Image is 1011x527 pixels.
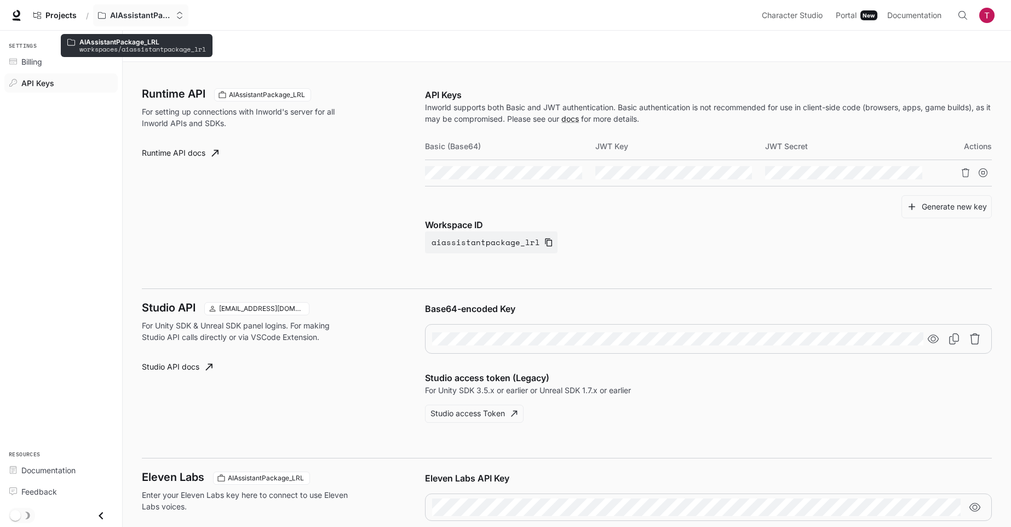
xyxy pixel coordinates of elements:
span: Portal [836,9,857,22]
span: Billing [21,56,42,67]
a: Runtime API docs [137,142,223,164]
p: For Unity SDK & Unreal SDK panel logins. For making Studio API calls directly or via VSCode Exten... [142,320,348,343]
h3: Eleven Labs [142,472,204,483]
span: Dark mode toggle [10,509,21,521]
span: Documentation [887,9,941,22]
button: aiassistantpackage_lrl [425,231,558,253]
span: AIAssistantPackage_LRL [223,473,308,483]
button: Generate new key [901,195,992,219]
img: User avatar [979,8,995,23]
span: Documentation [21,464,76,476]
button: Close drawer [89,505,113,527]
p: Eleven Labs API Key [425,472,992,485]
h3: Studio API [142,302,196,313]
th: JWT Secret [765,133,935,160]
div: / [82,10,93,21]
button: Open workspace menu [93,4,188,26]
a: Documentation [4,461,118,480]
span: Character Studio [762,9,823,22]
p: For setting up connections with Inworld's server for all Inworld APIs and SDKs. [142,106,348,129]
h3: Runtime API [142,88,205,99]
span: AIAssistantPackage_LRL [225,90,309,100]
p: API Keys [425,88,992,101]
p: For Unity SDK 3.5.x or earlier or Unreal SDK 1.7.x or earlier [425,384,992,396]
th: Basic (Base64) [425,133,595,160]
p: Inworld supports both Basic and JWT authentication. Basic authentication is not recommended for u... [425,101,992,124]
p: AIAssistantPackage_LRL [79,38,206,46]
a: docs [561,114,579,123]
a: Go to projects [28,4,82,26]
a: Billing [4,52,118,71]
div: These keys will apply to your current workspace only [214,88,311,101]
th: JWT Key [595,133,765,160]
p: workspaces/aiassistantpackage_lrl [79,46,206,53]
span: Projects [45,11,77,20]
a: Feedback [4,482,118,501]
p: Enter your Eleven Labs key here to connect to use Eleven Labs voices. [142,489,348,512]
button: Suspend API key [974,164,992,182]
a: Documentation [883,4,950,26]
span: API Keys [21,77,54,89]
a: Studio API docs [137,356,217,378]
button: Studio access Token [425,405,524,423]
span: Feedback [21,486,57,497]
button: Delete API key [957,164,974,182]
span: [EMAIL_ADDRESS][DOMAIN_NAME] [215,304,308,314]
p: Base64-encoded Key [425,302,992,315]
button: Copy Base64-encoded Key [944,329,964,349]
th: Actions [935,133,992,160]
p: Studio access token (Legacy) [425,371,992,384]
a: Character Studio [757,4,830,26]
button: Open Command Menu [952,4,974,26]
button: User avatar [976,4,998,26]
div: This key will apply to your current workspace only [213,472,310,485]
div: New [860,10,877,20]
p: Workspace ID [425,218,992,231]
a: PortalNew [831,4,882,26]
div: This key applies to current user accounts [204,302,309,315]
a: API Keys [4,73,118,93]
p: AIAssistantPackage_LRL [110,11,171,20]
